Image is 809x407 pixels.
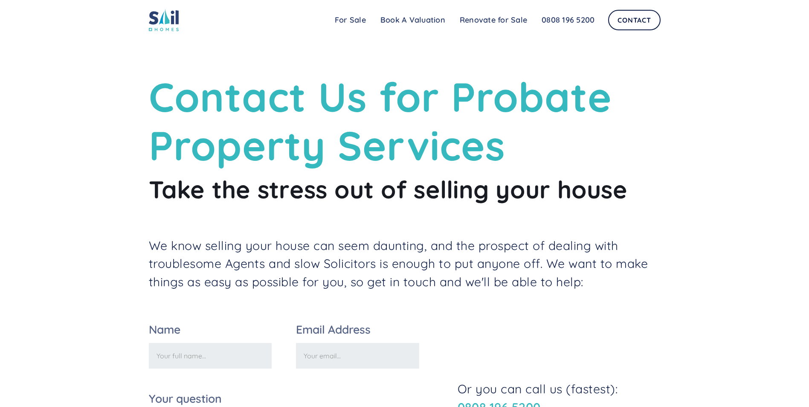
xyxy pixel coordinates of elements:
h2: Take the stress out of selling your house [149,174,661,204]
a: For Sale [328,12,373,29]
p: We know selling your house can seem daunting, and the prospect of dealing with troublesome Agents... [149,237,661,291]
input: Your full name... [149,343,272,369]
a: 0808 196 5200 [534,12,602,29]
label: Name [149,324,272,335]
a: Renovate for Sale [452,12,534,29]
a: Book A Valuation [373,12,452,29]
label: Your question [149,393,419,404]
img: sail home logo colored [149,9,179,31]
label: Email Address [296,324,419,335]
a: Contact [608,10,660,30]
h1: Contact Us for Probate Property Services [149,73,661,170]
input: Your email... [296,343,419,369]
